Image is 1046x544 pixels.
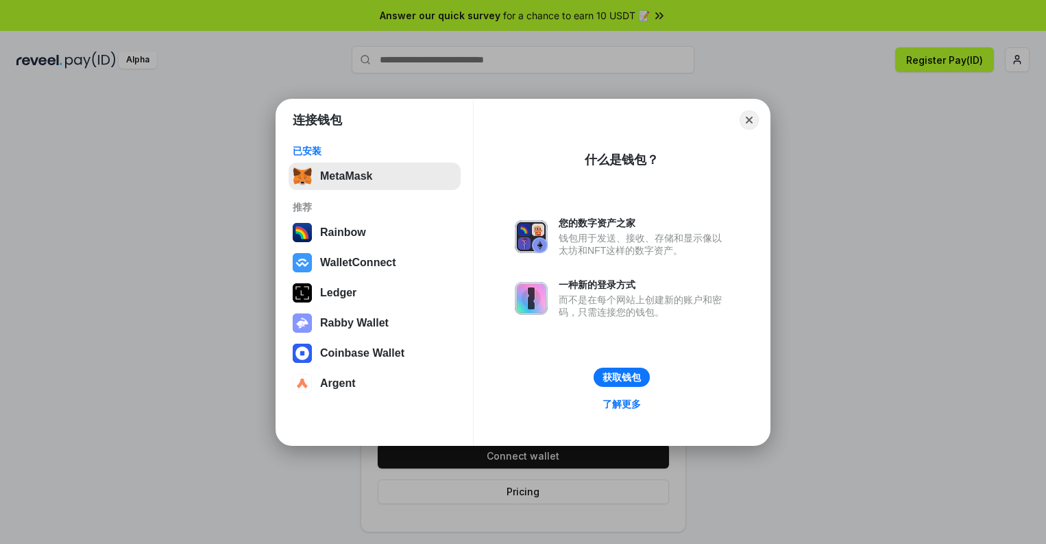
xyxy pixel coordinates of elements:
button: Rainbow [289,219,461,246]
img: svg+xml,%3Csvg%20width%3D%2228%22%20height%3D%2228%22%20viewBox%3D%220%200%2028%2028%22%20fill%3D... [293,253,312,272]
button: 获取钱包 [594,368,650,387]
img: svg+xml,%3Csvg%20xmlns%3D%22http%3A%2F%2Fwww.w3.org%2F2000%2Fsvg%22%20width%3D%2228%22%20height%3... [293,283,312,303]
button: Rabby Wallet [289,309,461,337]
div: 一种新的登录方式 [559,279,729,291]
button: Coinbase Wallet [289,340,461,367]
img: svg+xml,%3Csvg%20width%3D%2228%22%20height%3D%2228%22%20viewBox%3D%220%200%2028%2028%22%20fill%3D... [293,344,312,363]
div: 已安装 [293,145,457,157]
h1: 连接钱包 [293,112,342,128]
img: svg+xml,%3Csvg%20width%3D%2228%22%20height%3D%2228%22%20viewBox%3D%220%200%2028%2028%22%20fill%3D... [293,374,312,393]
button: Argent [289,370,461,397]
button: Ledger [289,279,461,307]
div: 您的数字资产之家 [559,217,729,229]
div: 了解更多 [603,398,641,410]
div: WalletConnect [320,257,396,269]
img: svg+xml,%3Csvg%20xmlns%3D%22http%3A%2F%2Fwww.w3.org%2F2000%2Fsvg%22%20fill%3D%22none%22%20viewBox... [515,220,548,253]
div: 推荐 [293,201,457,213]
img: svg+xml,%3Csvg%20xmlns%3D%22http%3A%2F%2Fwww.w3.org%2F2000%2Fsvg%22%20fill%3D%22none%22%20viewBox... [293,314,312,333]
button: MetaMask [289,163,461,190]
a: 了解更多 [594,395,649,413]
img: svg+xml,%3Csvg%20width%3D%22120%22%20height%3D%22120%22%20viewBox%3D%220%200%20120%20120%22%20fil... [293,223,312,242]
div: 获取钱包 [603,371,641,383]
div: 什么是钱包？ [585,152,659,168]
div: Coinbase Wallet [320,347,404,359]
div: 钱包用于发送、接收、存储和显示像以太坊和NFT这样的数字资产。 [559,232,729,257]
button: Close [740,110,759,130]
div: Rainbow [320,226,366,239]
img: svg+xml,%3Csvg%20fill%3D%22none%22%20height%3D%2233%22%20viewBox%3D%220%200%2035%2033%22%20width%... [293,167,312,186]
div: Argent [320,377,356,390]
div: MetaMask [320,170,372,182]
img: svg+xml,%3Csvg%20xmlns%3D%22http%3A%2F%2Fwww.w3.org%2F2000%2Fsvg%22%20fill%3D%22none%22%20viewBox... [515,282,548,315]
div: 而不是在每个网站上创建新的账户和密码，只需连接您的钱包。 [559,294,729,318]
button: WalletConnect [289,249,461,276]
div: Rabby Wallet [320,317,389,329]
div: Ledger [320,287,356,299]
